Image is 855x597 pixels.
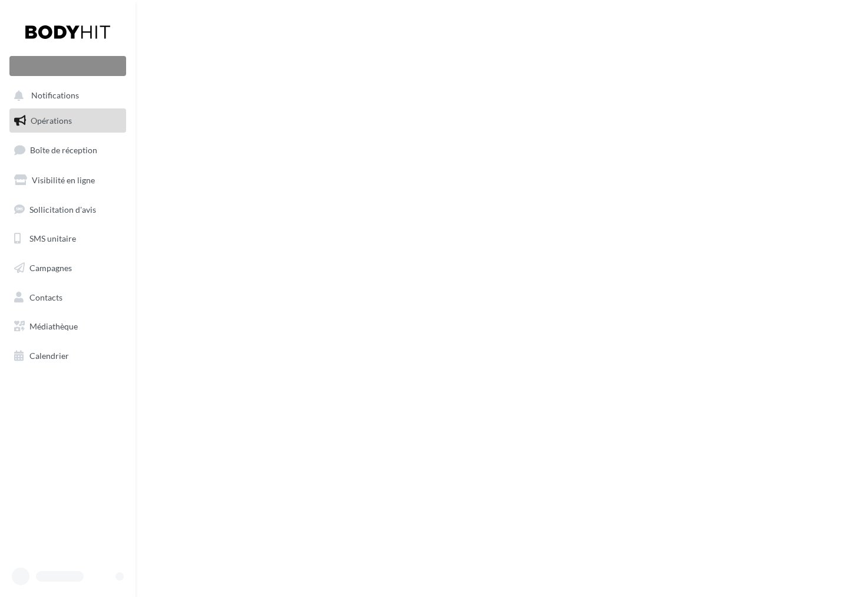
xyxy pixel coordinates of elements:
[29,233,76,243] span: SMS unitaire
[7,137,128,163] a: Boîte de réception
[31,91,79,101] span: Notifications
[7,256,128,281] a: Campagnes
[7,285,128,310] a: Contacts
[7,226,128,251] a: SMS unitaire
[30,145,97,155] span: Boîte de réception
[7,197,128,222] a: Sollicitation d'avis
[29,351,69,361] span: Calendrier
[9,56,126,76] div: Nouvelle campagne
[29,204,96,214] span: Sollicitation d'avis
[29,292,62,302] span: Contacts
[7,108,128,133] a: Opérations
[29,263,72,273] span: Campagnes
[31,116,72,126] span: Opérations
[7,168,128,193] a: Visibilité en ligne
[32,175,95,185] span: Visibilité en ligne
[29,321,78,331] span: Médiathèque
[7,314,128,339] a: Médiathèque
[7,344,128,368] a: Calendrier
